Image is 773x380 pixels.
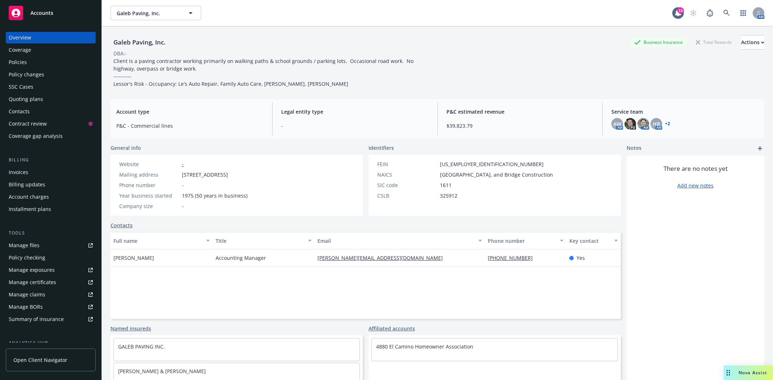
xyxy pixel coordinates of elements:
[9,32,31,43] div: Overview
[6,93,96,105] a: Quoting plans
[9,276,56,288] div: Manage certificates
[6,166,96,178] a: Invoices
[111,38,169,47] div: Galeb Paving, Inc.
[182,202,184,210] span: -
[6,313,96,325] a: Summary of insurance
[440,192,457,199] span: 325912
[6,130,96,142] a: Coverage gap analysis
[488,237,556,245] div: Phone number
[637,118,649,130] img: photo
[6,106,96,117] a: Contacts
[315,232,485,249] button: Email
[611,108,759,115] span: Service team
[377,192,437,199] div: CSLB
[369,144,394,152] span: Identifiers
[686,6,701,20] a: Start snowing
[6,289,96,300] a: Manage claims
[653,120,660,128] span: HB
[6,32,96,43] a: Overview
[6,156,96,164] div: Billing
[117,9,179,17] span: Galeb Paving, Inc.
[485,232,566,249] button: Phone number
[665,122,670,126] a: +2
[213,232,315,249] button: Title
[119,192,179,199] div: Year business started
[9,301,43,313] div: Manage BORs
[182,192,248,199] span: 1975 (50 years in business)
[724,366,733,380] div: Drag to move
[9,240,40,251] div: Manage files
[6,229,96,237] div: Tools
[677,7,684,14] div: 15
[119,202,179,210] div: Company size
[6,179,96,190] a: Billing updates
[6,301,96,313] a: Manage BORs
[9,81,33,93] div: SSC Cases
[9,191,49,203] div: Account charges
[182,171,228,178] span: [STREET_ADDRESS]
[741,35,764,49] div: Actions
[739,370,767,376] span: Nova Assist
[446,108,594,115] span: P&C estimated revenue
[30,10,53,16] span: Accounts
[631,38,686,47] div: Business Insurance
[9,118,47,130] div: Contract review
[9,179,45,190] div: Billing updates
[6,339,96,347] div: Analytics hub
[9,313,64,325] div: Summary of insurance
[6,3,96,23] a: Accounts
[440,160,544,168] span: [US_EMPLOYER_IDENTIFICATION_NUMBER]
[118,343,165,350] a: GALEB PAVING INC.
[111,144,141,152] span: General info
[216,237,304,245] div: Title
[6,203,96,215] a: Installment plans
[376,343,473,350] a: 4880 El Camino Homeowner Association
[6,44,96,56] a: Coverage
[9,93,43,105] div: Quoting plans
[692,38,735,47] div: Total Rewards
[281,122,428,130] span: -
[317,237,474,245] div: Email
[6,56,96,68] a: Policies
[741,35,764,50] button: Actions
[317,254,449,261] a: [PERSON_NAME][EMAIL_ADDRESS][DOMAIN_NAME]
[9,69,44,80] div: Policy changes
[377,181,437,189] div: SIC code
[116,122,263,130] span: P&C - Commercial lines
[9,56,27,68] div: Policies
[119,181,179,189] div: Phone number
[116,108,263,115] span: Account type
[566,232,621,249] button: Key contact
[577,254,585,262] span: Yes
[182,181,184,189] span: -
[6,69,96,80] a: Policy changes
[6,240,96,251] a: Manage files
[118,368,206,375] a: [PERSON_NAME] & [PERSON_NAME]
[6,118,96,130] a: Contract review
[6,191,96,203] a: Account charges
[111,325,151,332] a: Named insureds
[736,6,751,20] a: Switch app
[440,181,452,189] span: 1611
[281,108,428,115] span: Legal entity type
[446,122,594,130] span: $39,823.79
[756,144,764,153] a: add
[111,232,213,249] button: Full name
[113,58,415,87] span: Client is a paving contractor working primarily on walking paths & school grounds / parking lots....
[9,106,30,117] div: Contacts
[440,171,553,178] span: [GEOGRAPHIC_DATA], and Bridge Construction
[719,6,734,20] a: Search
[677,182,714,189] a: Add new notes
[377,171,437,178] div: NAICS
[9,203,51,215] div: Installment plans
[216,254,266,262] span: Accounting Manager
[9,130,63,142] div: Coverage gap analysis
[377,160,437,168] div: FEIN
[627,144,641,153] span: Notes
[6,264,96,276] a: Manage exposures
[9,289,45,300] div: Manage claims
[6,252,96,263] a: Policy checking
[182,161,184,168] a: -
[9,166,28,178] div: Invoices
